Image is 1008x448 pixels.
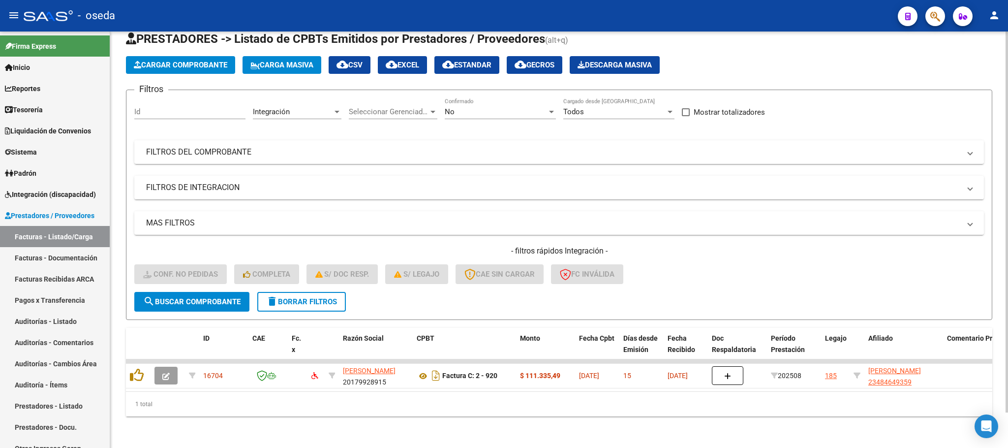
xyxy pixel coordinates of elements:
[619,328,664,371] datatable-header-cell: Días desde Emisión
[203,372,223,380] span: 16704
[143,270,218,279] span: Conf. no pedidas
[5,126,91,136] span: Liquidación de Convenios
[78,5,115,27] span: - oseda
[134,82,168,96] h3: Filtros
[516,328,575,371] datatable-header-cell: Monto
[266,295,278,307] mat-icon: delete
[349,107,428,116] span: Seleccionar Gerenciador
[146,218,960,228] mat-panel-title: MAS FILTROS
[329,56,370,74] button: CSV
[394,270,439,279] span: S/ legajo
[570,56,660,74] button: Descarga Masiva
[134,176,984,199] mat-expansion-panel-header: FILTROS DE INTEGRACION
[134,292,249,312] button: Buscar Comprobante
[668,372,688,380] span: [DATE]
[134,140,984,164] mat-expansion-panel-header: FILTROS DEL COMPROBANTE
[134,61,227,69] span: Cargar Comprobante
[825,334,847,342] span: Legajo
[442,61,491,69] span: Estandar
[243,56,321,74] button: Carga Masiva
[343,367,396,375] span: [PERSON_NAME]
[579,334,614,342] span: Fecha Cpbt
[771,372,801,380] span: 202508
[5,62,30,73] span: Inicio
[386,61,419,69] span: EXCEL
[126,392,992,416] div: 1 total
[864,328,943,371] datatable-header-cell: Afiliado
[5,83,40,94] span: Reportes
[623,372,631,380] span: 15
[975,415,998,438] div: Open Intercom Messenger
[442,372,497,380] strong: Factura C: 2 - 920
[143,295,155,307] mat-icon: search
[5,189,96,200] span: Integración (discapacidad)
[575,328,619,371] datatable-header-cell: Fecha Cpbt
[250,61,313,69] span: Carga Masiva
[821,328,850,371] datatable-header-cell: Legajo
[515,59,526,70] mat-icon: cloud_download
[146,182,960,193] mat-panel-title: FILTROS DE INTEGRACION
[378,56,427,74] button: EXCEL
[545,35,568,45] span: (alt+q)
[385,264,448,284] button: S/ legajo
[560,270,614,279] span: FC Inválida
[386,59,397,70] mat-icon: cloud_download
[134,246,984,256] h4: - filtros rápidos Integración -
[199,328,248,371] datatable-header-cell: ID
[143,297,241,306] span: Buscar Comprobante
[767,328,821,371] datatable-header-cell: Período Prestación
[5,41,56,52] span: Firma Express
[515,61,554,69] span: Gecros
[234,264,299,284] button: Completa
[570,56,660,74] app-download-masive: Descarga masiva de comprobantes (adjuntos)
[306,264,378,284] button: S/ Doc Resp.
[507,56,562,74] button: Gecros
[146,147,960,158] mat-panel-title: FILTROS DEL COMPROBANTE
[464,270,535,279] span: CAE SIN CARGAR
[429,368,442,384] i: Descargar documento
[243,270,290,279] span: Completa
[248,328,288,371] datatable-header-cell: CAE
[668,334,695,353] span: Fecha Recibido
[5,104,43,115] span: Tesorería
[520,334,540,342] span: Monto
[336,59,348,70] mat-icon: cloud_download
[868,334,893,342] span: Afiliado
[134,211,984,235] mat-expansion-panel-header: MAS FILTROS
[336,61,363,69] span: CSV
[253,107,290,116] span: Integración
[315,270,369,279] span: S/ Doc Resp.
[623,334,658,353] span: Días desde Emisión
[442,59,454,70] mat-icon: cloud_download
[5,147,37,158] span: Sistema
[456,264,544,284] button: CAE SIN CARGAR
[5,210,94,221] span: Prestadores / Proveedores
[579,372,599,380] span: [DATE]
[988,9,1000,21] mat-icon: person
[563,107,584,116] span: Todos
[551,264,623,284] button: FC Inválida
[417,334,434,342] span: CPBT
[203,334,210,342] span: ID
[708,328,767,371] datatable-header-cell: Doc Respaldatoria
[445,107,455,116] span: No
[868,367,921,386] span: [PERSON_NAME] 23484649359
[712,334,756,353] span: Doc Respaldatoria
[825,370,837,382] div: 185
[257,292,346,312] button: Borrar Filtros
[434,56,499,74] button: Estandar
[694,106,765,118] span: Mostrar totalizadores
[413,328,516,371] datatable-header-cell: CPBT
[126,32,545,46] span: PRESTADORES -> Listado de CPBTs Emitidos por Prestadores / Proveedores
[288,328,307,371] datatable-header-cell: Fc. x
[343,334,384,342] span: Razón Social
[292,334,301,353] span: Fc. x
[771,334,805,353] span: Período Prestación
[664,328,708,371] datatable-header-cell: Fecha Recibido
[339,328,413,371] datatable-header-cell: Razón Social
[520,372,560,380] strong: $ 111.335,49
[126,56,235,74] button: Cargar Comprobante
[343,365,409,386] div: 20179928915
[5,168,36,179] span: Padrón
[8,9,20,21] mat-icon: menu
